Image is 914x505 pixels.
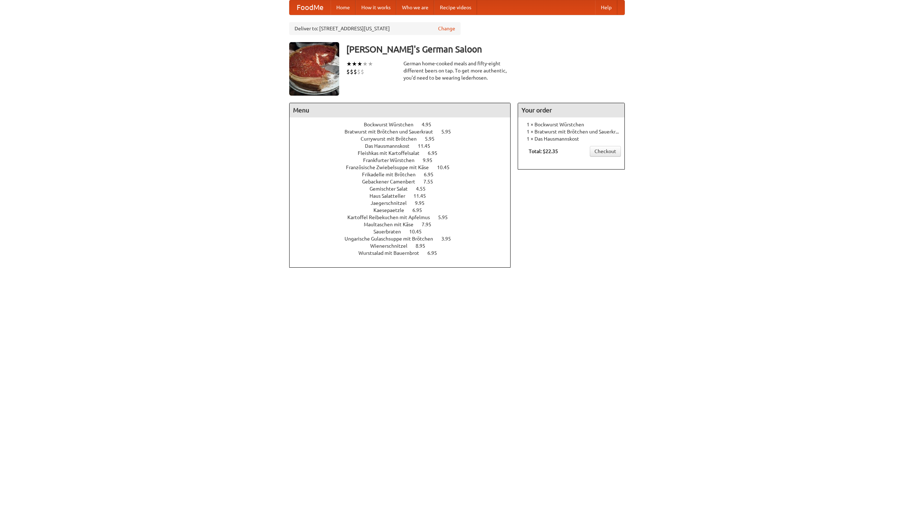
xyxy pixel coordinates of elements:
a: Frankfurter Würstchen 9.95 [363,157,446,163]
span: 9.95 [415,200,432,206]
li: 1 × Bockwurst Würstchen [522,121,621,128]
span: 11.45 [418,143,437,149]
li: ★ [352,60,357,68]
a: Kartoffel Reibekuchen mit Apfelmus 5.95 [347,214,461,220]
span: Wienerschnitzel [370,243,415,249]
span: Frankfurter Würstchen [363,157,422,163]
a: Fleishkas mit Kartoffelsalat 6.95 [358,150,451,156]
span: 7.95 [422,222,438,227]
span: 10.45 [409,229,429,234]
a: Wienerschnitzel 8.95 [370,243,438,249]
li: $ [346,68,350,76]
a: Das Hausmannskost 11.45 [365,143,443,149]
span: 6.95 [424,172,441,177]
a: How it works [356,0,396,15]
li: ★ [346,60,352,68]
span: 5.95 [441,129,458,135]
a: Currywurst mit Brötchen 5.95 [361,136,448,142]
li: $ [361,68,364,76]
li: ★ [368,60,373,68]
span: Wurstsalad mit Bauernbrot [358,250,426,256]
a: Frikadelle mit Brötchen 6.95 [362,172,447,177]
a: Change [438,25,455,32]
span: 4.95 [422,122,438,127]
span: Bratwurst mit Brötchen und Sauerkraut [345,129,440,135]
span: 8.95 [416,243,432,249]
span: 3.95 [441,236,458,242]
h3: [PERSON_NAME]'s German Saloon [346,42,625,56]
span: 9.95 [423,157,440,163]
div: German home-cooked meals and fifty-eight different beers on tap. To get more authentic, you'd nee... [403,60,511,81]
li: $ [350,68,353,76]
span: 10.45 [437,165,457,170]
span: 4.55 [416,186,433,192]
span: 11.45 [413,193,433,199]
span: Jaegerschnitzel [371,200,414,206]
span: Kaesepaetzle [373,207,411,213]
a: Wurstsalad mit Bauernbrot 6.95 [358,250,450,256]
a: Recipe videos [434,0,477,15]
span: 5.95 [438,214,455,220]
a: Help [595,0,617,15]
a: Gebackener Camenbert 7.55 [362,179,446,185]
li: 1 × Bratwurst mit Brötchen und Sauerkraut [522,128,621,135]
a: Gemischter Salat 4.55 [370,186,439,192]
a: Jaegerschnitzel 9.95 [371,200,438,206]
b: Total: $22.35 [529,148,558,154]
span: Bockwurst Würstchen [364,122,421,127]
span: 7.55 [423,179,440,185]
h4: Menu [290,103,510,117]
span: Currywurst mit Brötchen [361,136,424,142]
a: Bratwurst mit Brötchen und Sauerkraut 5.95 [345,129,464,135]
a: Ungarische Gulaschsuppe mit Brötchen 3.95 [345,236,464,242]
div: Deliver to: [STREET_ADDRESS][US_STATE] [289,22,461,35]
span: Sauerbraten [373,229,408,234]
span: Gebackener Camenbert [362,179,422,185]
span: Frikadelle mit Brötchen [362,172,423,177]
span: Gemischter Salat [370,186,415,192]
span: Ungarische Gulaschsuppe mit Brötchen [345,236,440,242]
li: $ [357,68,361,76]
span: 6.95 [427,250,444,256]
li: ★ [357,60,362,68]
span: Haus Salatteller [370,193,412,199]
span: 5.95 [425,136,442,142]
li: ★ [362,60,368,68]
span: Französische Zwiebelsuppe mit Käse [346,165,436,170]
a: Kaesepaetzle 6.95 [373,207,435,213]
a: Sauerbraten 10.45 [373,229,435,234]
a: Französische Zwiebelsuppe mit Käse 10.45 [346,165,463,170]
a: Bockwurst Würstchen 4.95 [364,122,445,127]
h4: Your order [518,103,624,117]
span: Maultaschen mit Käse [364,222,421,227]
span: Kartoffel Reibekuchen mit Apfelmus [347,214,437,220]
span: Fleishkas mit Kartoffelsalat [358,150,427,156]
span: 6.95 [428,150,445,156]
a: Maultaschen mit Käse 7.95 [364,222,445,227]
img: angular.jpg [289,42,339,96]
span: Das Hausmannskost [365,143,417,149]
a: FoodMe [290,0,331,15]
span: 6.95 [412,207,429,213]
li: 1 × Das Hausmannskost [522,135,621,142]
a: Checkout [590,146,621,157]
a: Haus Salatteller 11.45 [370,193,439,199]
a: Who we are [396,0,434,15]
a: Home [331,0,356,15]
li: $ [353,68,357,76]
